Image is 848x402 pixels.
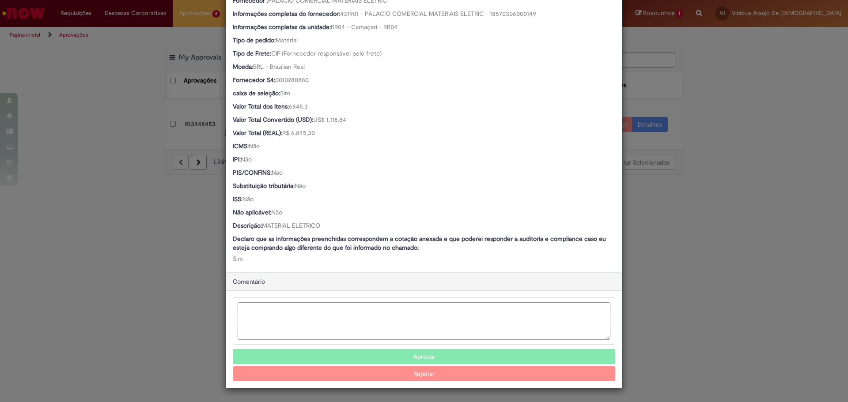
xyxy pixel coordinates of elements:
[233,129,282,137] b: Valor Total (REAL):
[233,49,271,57] b: Tipo de Frete:
[233,366,615,381] button: Rejeitar
[262,222,320,229] span: MATERIAL ELETRICO
[233,155,241,163] b: IPI:
[340,10,536,18] span: 431901 - PALACIO COMERCIAL MATERIAIS ELETRIC - 18570306000149
[233,102,289,110] b: Valor Total dos Itens:
[271,49,382,57] span: CIF (Fornecedor responsável pelo frete)
[331,23,397,31] span: BR04 - Camaçari - BR04
[275,76,309,84] span: 0010280880
[233,23,331,31] b: Informações completas da unidade:
[253,63,305,71] span: BRL - Brazilian Real
[233,76,275,84] b: Fornecedor S4:
[233,278,265,286] span: Comentário
[233,10,340,18] b: Informações completas do fornecedor:
[233,255,243,263] span: Sim
[233,208,271,216] b: Não aplicável:
[233,222,262,229] b: Descrição:
[233,182,295,190] b: Substituição tributária:
[280,89,290,97] span: Sim
[295,182,306,190] span: Não
[249,142,260,150] span: Não
[241,155,252,163] span: Não
[276,36,298,44] span: Material
[271,208,282,216] span: Não
[289,102,308,110] span: 6845.3
[282,129,315,137] span: R$ 6.845,30
[242,195,254,203] span: Não
[233,349,615,364] button: Aprovar
[233,89,280,97] b: caixa de seleção:
[233,195,242,203] b: ISS:
[233,63,253,71] b: Moeda:
[233,142,249,150] b: ICMS:
[233,235,606,252] b: Declaro que as informações preenchidas correspondem a cotação anexada e que poderei responder a a...
[272,169,283,177] span: Não
[233,169,272,177] b: PIS/CONFINS:
[313,116,346,124] span: US$ 1,118.84
[233,36,276,44] b: Tipo de pedido:
[233,116,313,124] b: Valor Total Convertido (USD):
